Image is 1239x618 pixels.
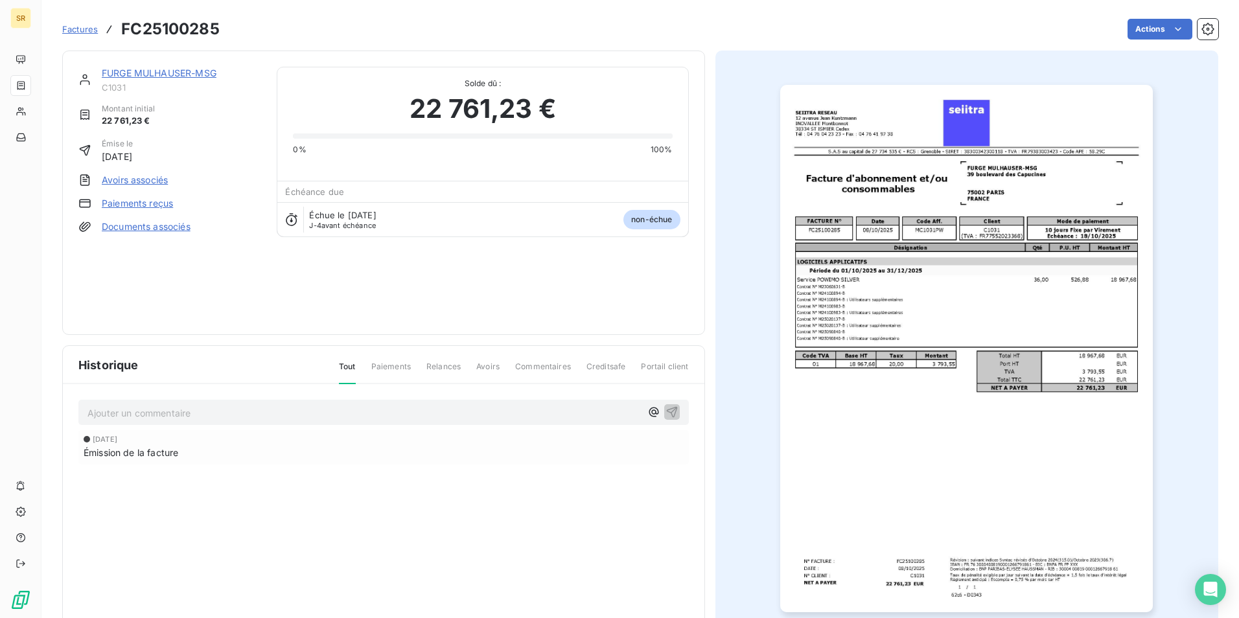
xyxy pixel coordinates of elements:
span: [DATE] [93,435,117,443]
a: Documents associés [102,220,191,233]
span: Montant initial [102,103,155,115]
span: Portail client [641,361,688,383]
span: 22 761,23 € [102,115,155,128]
span: Paiements [371,361,411,383]
span: Émise le [102,138,133,150]
span: avant échéance [309,222,376,229]
span: J-4 [309,221,321,230]
span: Solde dû : [293,78,672,89]
div: Open Intercom Messenger [1195,574,1226,605]
span: 100% [651,144,673,155]
button: Actions [1128,19,1192,40]
a: Avoirs associés [102,174,168,187]
a: Factures [62,23,98,36]
span: [DATE] [102,150,133,163]
span: 0% [293,144,306,155]
h3: FC25100285 [121,17,220,41]
span: Tout [339,361,356,384]
span: 22 761,23 € [410,89,556,128]
span: Émission de la facture [84,446,178,459]
span: Historique [78,356,139,374]
span: non-échue [623,210,680,229]
span: Commentaires [515,361,571,383]
img: invoice_thumbnail [780,85,1153,612]
span: Relances [426,361,461,383]
span: Échéance due [285,187,344,197]
span: Creditsafe [586,361,626,383]
span: Avoirs [476,361,500,383]
a: Paiements reçus [102,197,173,210]
a: FURGE MULHAUSER-MSG [102,67,216,78]
span: C1031 [102,82,261,93]
div: SR [10,8,31,29]
span: Échue le [DATE] [309,210,376,220]
img: Logo LeanPay [10,589,31,610]
span: Factures [62,24,98,34]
